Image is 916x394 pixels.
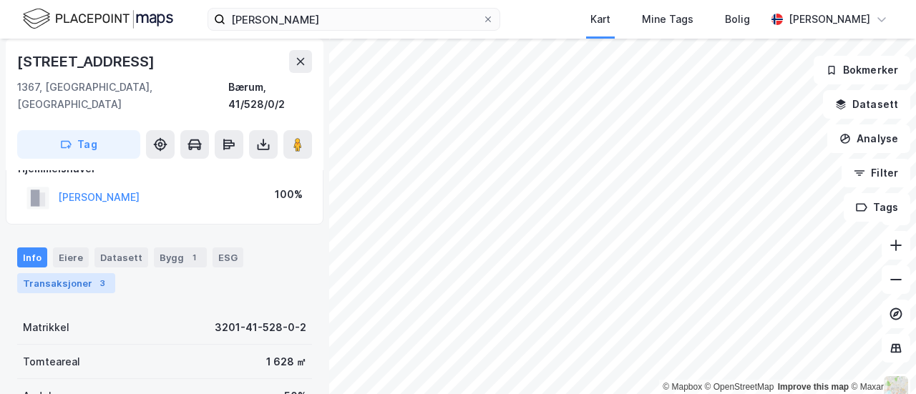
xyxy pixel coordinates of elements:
div: Datasett [94,247,148,267]
input: Søk på adresse, matrikkel, gårdeiere, leietakere eller personer [225,9,482,30]
div: Mine Tags [642,11,693,28]
div: 1367, [GEOGRAPHIC_DATA], [GEOGRAPHIC_DATA] [17,79,228,113]
div: Transaksjoner [17,273,115,293]
div: Info [17,247,47,267]
div: 3201-41-528-0-2 [215,319,306,336]
img: logo.f888ab2527a4732fd821a326f86c7f29.svg [23,6,173,31]
div: Bygg [154,247,207,267]
button: Datasett [823,90,910,119]
div: 100% [275,186,303,203]
div: Matrikkel [23,319,69,336]
div: 3 [95,276,109,290]
button: Bokmerker [814,56,910,84]
div: [STREET_ADDRESS] [17,50,157,73]
div: Eiere [53,247,89,267]
a: Mapbox [663,382,702,392]
button: Analyse [827,124,910,153]
a: Improve this map [778,382,849,392]
div: Bolig [725,11,750,28]
div: Bærum, 41/528/0/2 [228,79,312,113]
button: Tags [844,193,910,222]
div: [PERSON_NAME] [789,11,870,28]
div: Kart [590,11,610,28]
iframe: Chat Widget [844,325,916,394]
button: Filter [842,159,910,187]
button: Tag [17,130,140,159]
div: Kontrollprogram for chat [844,325,916,394]
div: ESG [213,247,243,267]
div: 1 [187,250,201,265]
div: 1 628 ㎡ [266,353,306,370]
a: OpenStreetMap [705,382,774,392]
div: Tomteareal [23,353,80,370]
